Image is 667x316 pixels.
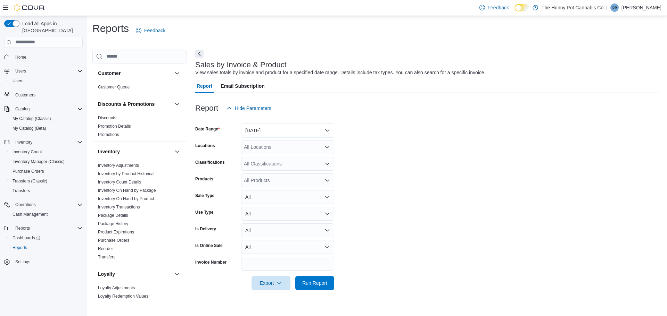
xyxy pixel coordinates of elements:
[1,52,85,62] button: Home
[98,238,130,243] a: Purchase Orders
[13,67,29,75] button: Users
[10,148,45,156] a: Inventory Count
[13,188,30,194] span: Transfers
[10,148,83,156] span: Inventory Count
[1,257,85,267] button: Settings
[13,178,47,184] span: Transfers (Classic)
[7,166,85,176] button: Purchase Orders
[98,124,131,129] a: Promotion Details
[13,53,83,61] span: Home
[92,83,187,94] div: Customer
[92,114,187,142] div: Discounts & Promotions
[173,69,181,77] button: Customer
[302,280,327,287] span: Run Report
[98,204,140,210] span: Inventory Transactions
[173,270,181,278] button: Loyalty
[98,196,154,202] span: Inventory On Hand by Product
[195,210,213,215] label: Use Type
[195,143,215,148] label: Locations
[324,178,330,183] button: Open list of options
[7,147,85,157] button: Inventory Count
[1,104,85,114] button: Catalog
[241,223,334,237] button: All
[10,157,83,166] span: Inventory Manager (Classic)
[98,230,134,234] a: Product Expirations
[10,234,83,242] span: Dashboards
[98,116,116,120] a: Discounts
[13,116,51,121] span: My Catalog (Classic)
[10,210,83,219] span: Cash Management
[98,285,135,291] span: Loyalty Adjustments
[13,78,23,84] span: Users
[1,223,85,233] button: Reports
[241,240,334,254] button: All
[7,76,85,86] button: Users
[98,271,115,277] h3: Loyalty
[195,69,486,76] div: View sales totals by invoice and product for a specified date range. Details include tax types. Y...
[13,138,35,146] button: Inventory
[13,91,83,99] span: Customers
[13,212,48,217] span: Cash Management
[13,257,83,266] span: Settings
[15,139,32,145] span: Inventory
[10,210,50,219] a: Cash Management
[514,11,515,12] span: Dark Mode
[10,177,83,185] span: Transfers (Classic)
[98,246,113,251] a: Reorder
[98,148,172,155] button: Inventory
[10,77,26,85] a: Users
[10,114,83,123] span: My Catalog (Classic)
[13,224,33,232] button: Reports
[15,106,30,112] span: Catalog
[98,271,172,277] button: Loyalty
[98,180,141,185] a: Inventory Count Details
[195,126,220,132] label: Date Range
[133,24,168,37] a: Feedback
[7,123,85,133] button: My Catalog (Beta)
[98,70,172,77] button: Customer
[241,190,334,204] button: All
[1,66,85,76] button: Users
[15,68,26,74] span: Users
[98,285,135,290] a: Loyalty Adjustments
[324,161,330,166] button: Open list of options
[10,167,47,176] a: Purchase Orders
[4,49,83,285] nav: Complex example
[10,167,83,176] span: Purchase Orders
[195,176,213,182] label: Products
[13,169,44,174] span: Purchase Orders
[13,235,40,241] span: Dashboards
[13,67,83,75] span: Users
[1,200,85,210] button: Operations
[252,276,290,290] button: Export
[10,114,54,123] a: My Catalog (Classic)
[295,276,334,290] button: Run Report
[7,186,85,196] button: Transfers
[477,1,512,15] a: Feedback
[98,101,155,108] h3: Discounts & Promotions
[98,70,121,77] h3: Customer
[10,157,67,166] a: Inventory Manager (Classic)
[7,210,85,219] button: Cash Management
[15,225,30,231] span: Reports
[488,4,509,11] span: Feedback
[1,137,85,147] button: Inventory
[13,91,38,99] a: Customers
[195,243,223,248] label: Is Online Sale
[1,90,85,100] button: Customers
[98,188,156,193] span: Inventory On Hand by Package
[98,213,128,218] span: Package Details
[195,50,204,58] button: Next
[514,4,529,11] input: Dark Mode
[98,255,115,259] a: Transfers
[256,276,286,290] span: Export
[98,196,154,201] a: Inventory On Hand by Product
[606,3,608,12] p: |
[13,126,46,131] span: My Catalog (Beta)
[621,3,661,12] p: [PERSON_NAME]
